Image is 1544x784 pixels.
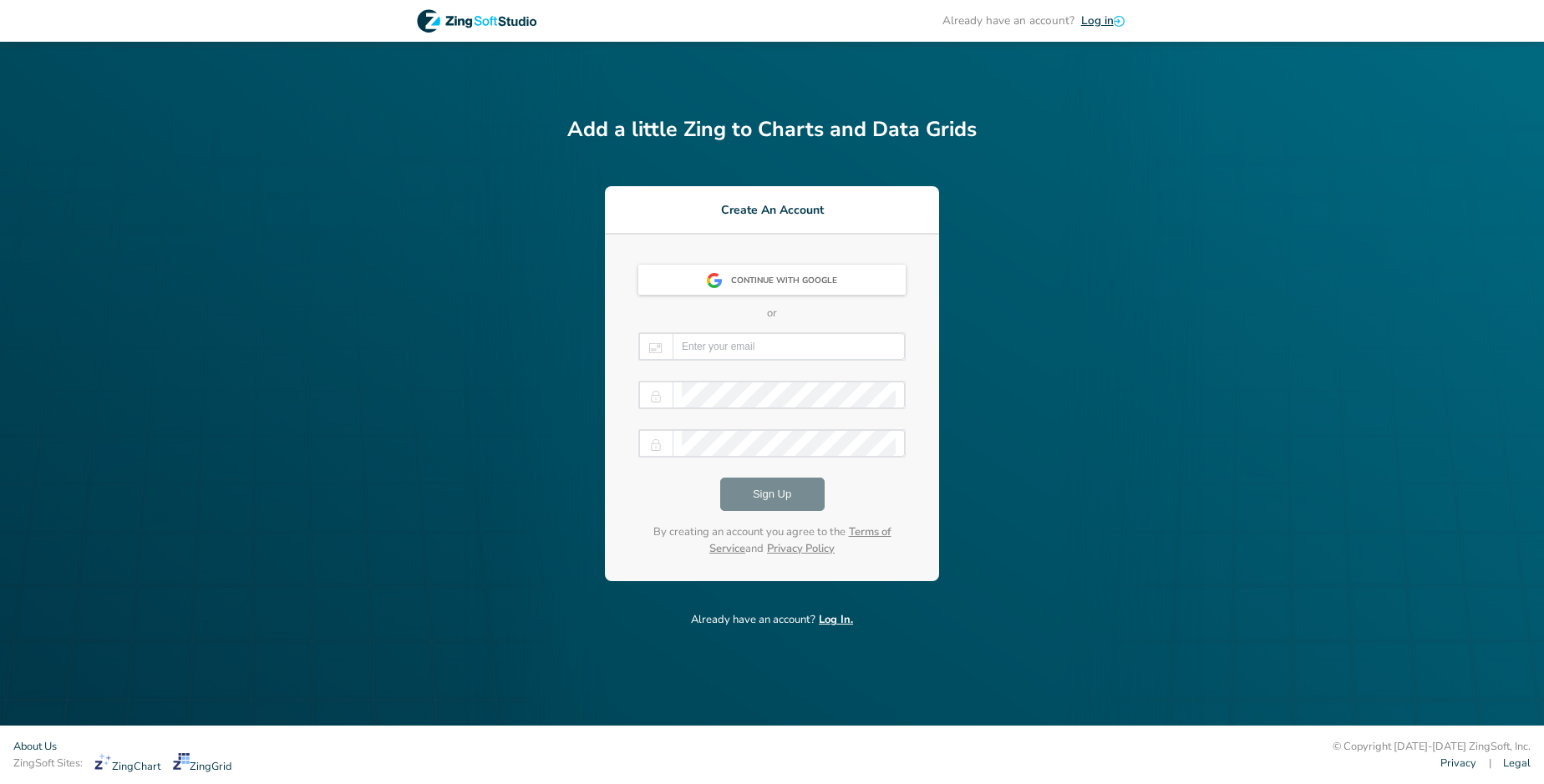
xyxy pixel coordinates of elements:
p: By creating an account you agree to the and [638,524,906,557]
a: Legal [1503,756,1531,771]
input: Enter your email [682,334,896,359]
span: Log in [1081,13,1114,28]
h3: Create An Account [605,201,939,219]
a: Terms of Service [709,524,891,556]
div: © Copyright [DATE]-[DATE] ZingSoft, Inc. [1333,739,1531,756]
h2: Add a little Zing to Charts and Data Grids [567,114,977,146]
a: Privacy [1440,756,1476,771]
span: ZingSoft Sites: [13,756,83,771]
div: Continue with Google [731,266,847,296]
span: Log In. [819,612,853,627]
a: About Us [13,739,57,755]
span: Sign Up [753,484,791,504]
a: ZingGrid [173,753,232,775]
p: or [638,306,906,322]
a: ZingChart [94,753,160,775]
p: Already have an account? [567,612,977,629]
span: | [1489,756,1491,771]
a: Privacy Policy [767,541,835,556]
button: Sign Up [720,478,825,511]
